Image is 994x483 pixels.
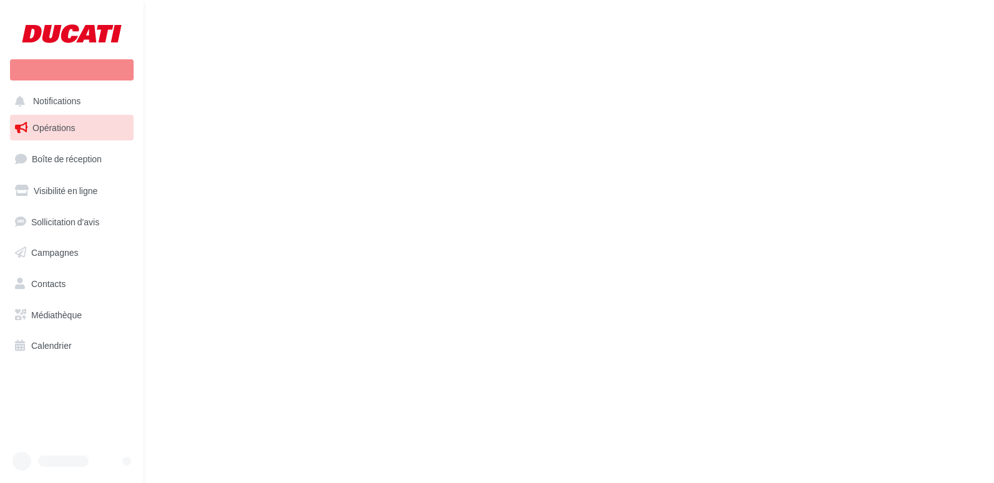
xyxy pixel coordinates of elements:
span: Opérations [32,122,75,133]
span: Calendrier [31,340,72,351]
span: Notifications [33,96,81,107]
a: Visibilité en ligne [7,178,136,204]
span: Campagnes [31,247,79,258]
a: Calendrier [7,333,136,359]
a: Sollicitation d'avis [7,209,136,235]
a: Boîte de réception [7,145,136,172]
a: Opérations [7,115,136,141]
span: Boîte de réception [32,154,102,164]
span: Sollicitation d'avis [31,216,99,227]
a: Campagnes [7,240,136,266]
span: Contacts [31,278,66,289]
div: Nouvelle campagne [10,59,134,80]
span: Médiathèque [31,310,82,320]
span: Visibilité en ligne [34,185,97,196]
a: Médiathèque [7,302,136,328]
a: Contacts [7,271,136,297]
